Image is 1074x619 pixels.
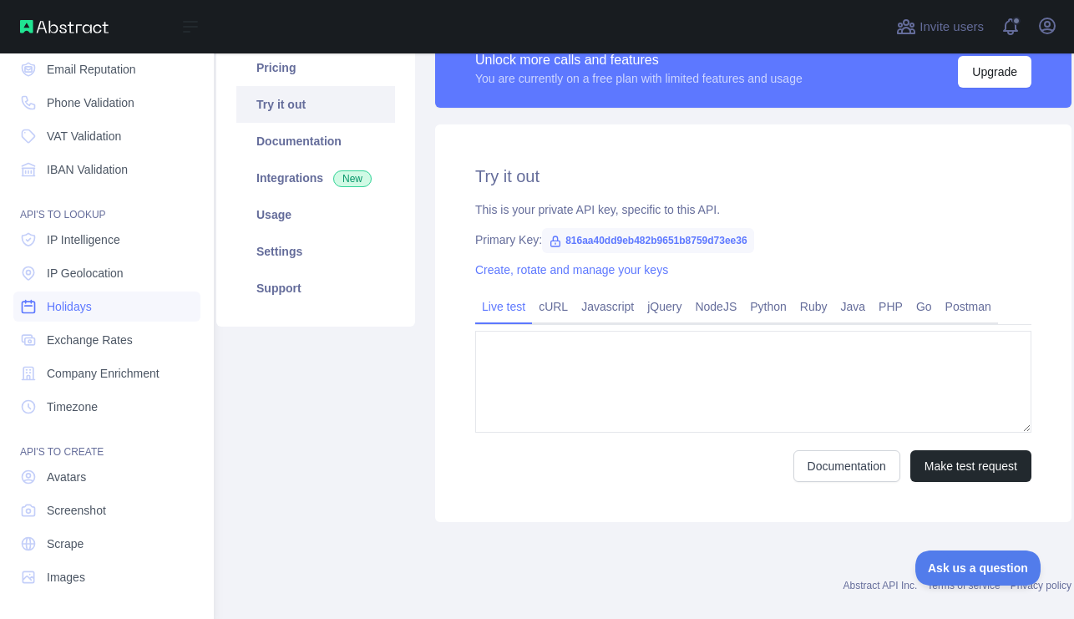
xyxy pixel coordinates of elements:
[793,293,834,320] a: Ruby
[909,293,939,320] a: Go
[910,450,1031,482] button: Make test request
[47,502,106,519] span: Screenshot
[47,365,160,382] span: Company Enrichment
[47,535,84,552] span: Scrape
[236,196,395,233] a: Usage
[475,50,803,70] div: Unlock more calls and features
[333,170,372,187] span: New
[47,298,92,315] span: Holidays
[13,225,200,255] a: IP Intelligence
[641,293,688,320] a: jQuery
[47,265,124,282] span: IP Geolocation
[47,469,86,485] span: Avatars
[47,161,128,178] span: IBAN Validation
[475,70,803,87] div: You are currently on a free plan with limited features and usage
[47,398,98,415] span: Timezone
[1011,580,1071,591] a: Privacy policy
[939,293,998,320] a: Postman
[13,258,200,288] a: IP Geolocation
[575,293,641,320] a: Javascript
[236,86,395,123] a: Try it out
[13,54,200,84] a: Email Reputation
[475,263,668,277] a: Create, rotate and manage your keys
[793,450,900,482] a: Documentation
[475,165,1031,188] h2: Try it out
[236,123,395,160] a: Documentation
[927,580,1000,591] a: Terms of service
[475,293,532,320] a: Live test
[13,462,200,492] a: Avatars
[475,231,1031,248] div: Primary Key:
[475,201,1031,218] div: This is your private API key, specific to this API.
[47,332,133,348] span: Exchange Rates
[20,20,109,33] img: Abstract API
[47,569,85,586] span: Images
[236,160,395,196] a: Integrations New
[915,551,1041,586] iframe: Toggle Customer Support
[13,529,200,559] a: Scrape
[47,128,121,145] span: VAT Validation
[47,231,120,248] span: IP Intelligence
[13,562,200,592] a: Images
[13,392,200,422] a: Timezone
[47,94,134,111] span: Phone Validation
[958,56,1031,88] button: Upgrade
[236,233,395,270] a: Settings
[13,495,200,525] a: Screenshot
[743,293,793,320] a: Python
[843,580,918,591] a: Abstract API Inc.
[532,293,575,320] a: cURL
[688,293,743,320] a: NodeJS
[13,88,200,118] a: Phone Validation
[919,18,984,37] span: Invite users
[13,121,200,151] a: VAT Validation
[872,293,909,320] a: PHP
[893,13,987,40] button: Invite users
[542,228,754,253] span: 816aa40dd9eb482b9651b8759d73ee36
[13,292,200,322] a: Holidays
[47,61,136,78] span: Email Reputation
[13,188,200,221] div: API'S TO LOOKUP
[13,155,200,185] a: IBAN Validation
[13,425,200,459] div: API'S TO CREATE
[13,358,200,388] a: Company Enrichment
[236,49,395,86] a: Pricing
[236,270,395,307] a: Support
[13,325,200,355] a: Exchange Rates
[834,293,873,320] a: Java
